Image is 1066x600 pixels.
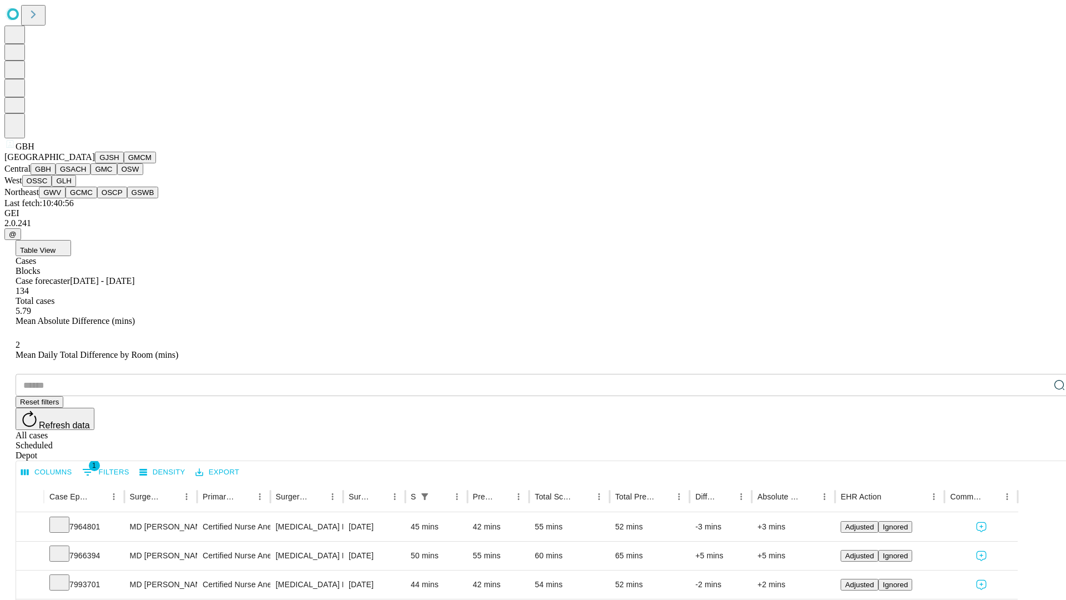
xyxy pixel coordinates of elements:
[127,187,159,198] button: GSWB
[371,489,387,504] button: Sort
[56,163,90,175] button: GSACH
[203,571,264,599] div: Certified Nurse Anesthetist
[434,489,449,504] button: Sort
[193,464,242,481] button: Export
[49,542,119,570] div: 7966394
[49,513,119,541] div: 7964801
[387,489,403,504] button: Menu
[883,523,908,531] span: Ignored
[845,581,874,589] span: Adjusted
[473,571,524,599] div: 42 mins
[130,513,192,541] div: MD [PERSON_NAME]
[16,350,178,359] span: Mean Daily Total Difference by Room (mins)
[130,542,192,570] div: MD [PERSON_NAME]
[49,492,89,501] div: Case Epic Id
[106,489,122,504] button: Menu
[883,552,908,560] span: Ignored
[49,571,119,599] div: 7993701
[4,218,1062,228] div: 2.0.241
[179,489,194,504] button: Menu
[535,513,604,541] div: 55 mins
[39,187,66,198] button: GWV
[757,492,800,501] div: Absolute Difference
[349,513,400,541] div: [DATE]
[417,489,433,504] div: 1 active filter
[878,579,912,591] button: Ignored
[22,547,38,566] button: Expand
[757,513,829,541] div: +3 mins
[841,550,878,562] button: Adjusted
[203,513,264,541] div: Certified Nurse Anesthetist
[950,492,982,501] div: Comments
[878,521,912,533] button: Ignored
[411,513,462,541] div: 45 mins
[495,489,511,504] button: Sort
[615,513,685,541] div: 52 mins
[695,571,746,599] div: -2 mins
[535,492,575,501] div: Total Scheduled Duration
[841,521,878,533] button: Adjusted
[801,489,817,504] button: Sort
[615,571,685,599] div: 52 mins
[89,460,100,471] span: 1
[411,542,462,570] div: 50 mins
[16,296,54,306] span: Total cases
[130,571,192,599] div: MD [PERSON_NAME]
[671,489,687,504] button: Menu
[276,571,338,599] div: [MEDICAL_DATA] FLEXIBLE PROXIMAL DIAGNOSTIC
[39,421,90,430] span: Refresh data
[70,276,134,286] span: [DATE] - [DATE]
[16,340,20,349] span: 2
[845,523,874,531] span: Adjusted
[718,489,733,504] button: Sort
[52,175,76,187] button: GLH
[999,489,1015,504] button: Menu
[276,542,338,570] div: [MEDICAL_DATA] FLEXIBLE PROXIMAL DIAGNOSTIC
[22,576,38,595] button: Expand
[16,286,29,296] span: 134
[473,513,524,541] div: 42 mins
[22,175,52,187] button: OSSC
[309,489,325,504] button: Sort
[16,316,135,326] span: Mean Absolute Difference (mins)
[16,306,31,316] span: 5.79
[349,492,370,501] div: Surgery Date
[252,489,268,504] button: Menu
[203,542,264,570] div: Certified Nurse Anesthetist
[163,489,179,504] button: Sort
[9,230,17,238] span: @
[90,489,106,504] button: Sort
[90,163,117,175] button: GMC
[137,464,188,481] button: Density
[4,152,95,162] span: [GEOGRAPHIC_DATA]
[276,513,338,541] div: [MEDICAL_DATA] FLEXIBLE PROXIMAL DIAGNOSTIC
[473,492,495,501] div: Predicted In Room Duration
[473,542,524,570] div: 55 mins
[124,152,156,163] button: GMCM
[16,408,94,430] button: Refresh data
[66,187,97,198] button: GCMC
[511,489,526,504] button: Menu
[4,164,31,173] span: Central
[615,542,685,570] div: 65 mins
[349,542,400,570] div: [DATE]
[841,579,878,591] button: Adjusted
[733,489,749,504] button: Menu
[576,489,591,504] button: Sort
[20,246,56,254] span: Table View
[4,176,22,185] span: West
[591,489,607,504] button: Menu
[535,571,604,599] div: 54 mins
[16,396,63,408] button: Reset filters
[926,489,942,504] button: Menu
[817,489,832,504] button: Menu
[882,489,898,504] button: Sort
[878,550,912,562] button: Ignored
[417,489,433,504] button: Show filters
[695,542,746,570] div: +5 mins
[757,571,829,599] div: +2 mins
[883,581,908,589] span: Ignored
[535,542,604,570] div: 60 mins
[656,489,671,504] button: Sort
[130,492,162,501] div: Surgeon Name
